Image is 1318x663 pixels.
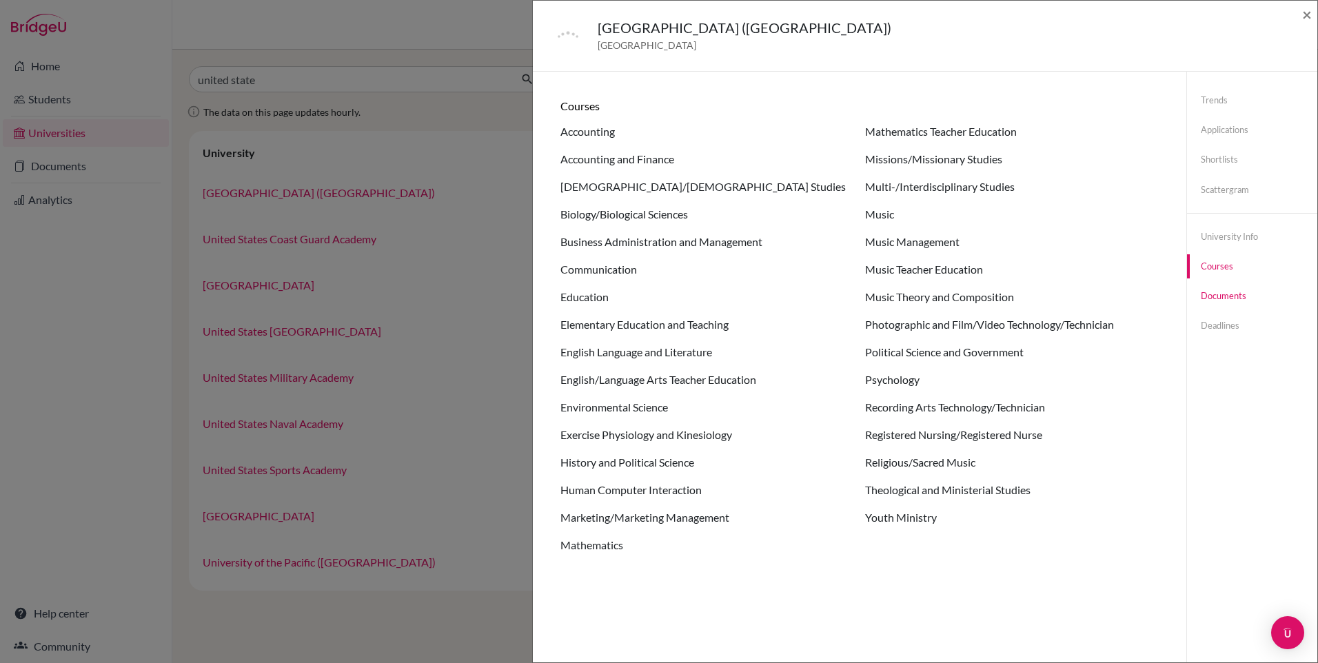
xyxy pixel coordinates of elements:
li: Business Administration and Management [560,234,854,250]
li: Music Theory and Composition [865,289,1159,305]
a: Trends [1187,88,1317,112]
li: Biology/Biological Sciences [560,206,854,223]
h5: [GEOGRAPHIC_DATA] ([GEOGRAPHIC_DATA]) [598,17,891,38]
li: Recording Arts Technology/Technician [865,399,1159,416]
h6: Courses [560,99,1159,112]
li: Theological and Ministerial Studies [865,482,1159,498]
div: Open Intercom Messenger [1271,616,1304,649]
li: Elementary Education and Teaching [560,316,854,333]
li: Communication [560,261,854,278]
a: Deadlines [1187,314,1317,338]
li: Music Teacher Education [865,261,1159,278]
li: Mathematics Teacher Education [865,123,1159,140]
a: Scattergram [1187,178,1317,202]
li: English/Language Arts Teacher Education [560,371,854,388]
li: Missions/Missionary Studies [865,151,1159,167]
li: Exercise Physiology and Kinesiology [560,427,854,443]
a: Documents [1187,284,1317,308]
li: Environmental Science [560,399,854,416]
li: Religious/Sacred Music [865,454,1159,471]
a: Applications [1187,118,1317,142]
li: Marketing/Marketing Management [560,509,854,526]
li: Music [865,206,1159,223]
li: History and Political Science [560,454,854,471]
li: Political Science and Government [865,344,1159,360]
li: Education [560,289,854,305]
li: Psychology [865,371,1159,388]
li: Registered Nursing/Registered Nurse [865,427,1159,443]
span: [GEOGRAPHIC_DATA] [598,38,891,52]
button: Close [1302,6,1312,23]
li: Mathematics [560,537,854,553]
li: [DEMOGRAPHIC_DATA]/[DEMOGRAPHIC_DATA] Studies [560,178,854,195]
li: English Language and Literature [560,344,854,360]
a: Shortlists [1187,147,1317,172]
li: Photographic and Film/Video Technology/Technician [865,316,1159,333]
li: Human Computer Interaction [560,482,854,498]
li: Accounting [560,123,854,140]
li: Music Management [865,234,1159,250]
li: Accounting and Finance [560,151,854,167]
li: Youth Ministry [865,509,1159,526]
img: default-university-logo-42dd438d0b49c2174d4c41c49dcd67eec2da6d16b3a2f6d5de70cc347232e317.png [549,17,587,54]
span: × [1302,4,1312,24]
a: Courses [1187,254,1317,278]
li: Multi-/Interdisciplinary Studies [865,178,1159,195]
a: University info [1187,225,1317,249]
